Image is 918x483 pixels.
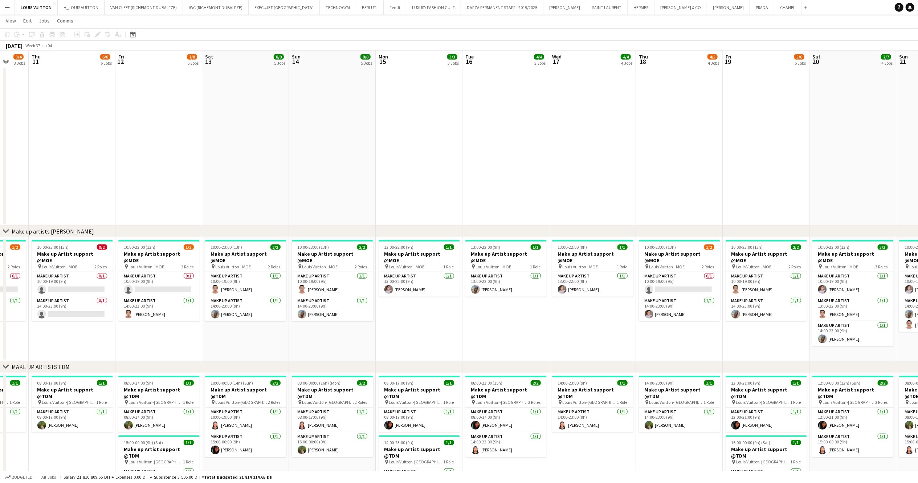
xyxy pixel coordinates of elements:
div: [DATE] [6,42,23,49]
button: LUXURY FASHION GULF [406,0,461,15]
div: +04 [45,43,52,48]
div: MAKE UP ARTISTS TDM [12,363,70,370]
button: DAFZA PERMANENT STAFF - 2019/2025 [461,0,543,15]
button: IWC (RICHEMONT DUBAI FZE) [183,0,249,15]
button: Budgeted [4,473,34,481]
a: View [3,16,19,25]
a: Jobs [36,16,53,25]
button: EXECUJET [GEOGRAPHIC_DATA] [249,0,320,15]
a: Comms [54,16,76,25]
div: Make up artists [PERSON_NAME] [12,228,94,235]
button: HERMES [628,0,654,15]
span: Total Budgeted 21 814 314.65 DH [204,474,273,480]
span: Budgeted [12,475,33,480]
button: LOUIS VUITTON [15,0,58,15]
a: Edit [20,16,34,25]
button: [PERSON_NAME] [707,0,750,15]
button: BERLUTI [356,0,384,15]
span: View [6,17,16,24]
button: H_LOUIS VUITTON [58,0,105,15]
button: TECHNOGYM [320,0,356,15]
button: [PERSON_NAME] [543,0,586,15]
button: CHANEL [774,0,801,15]
span: Comms [57,17,73,24]
button: Fendi [384,0,406,15]
button: VAN CLEEF (RICHEMONT DUBAI FZE) [105,0,183,15]
button: [PERSON_NAME] & CO [654,0,707,15]
button: SAINT LAURENT [586,0,628,15]
span: Edit [23,17,32,24]
button: PRADA [750,0,774,15]
span: Jobs [39,17,50,24]
div: Salary 21 810 809.65 DH + Expenses 0.00 DH + Subsistence 3 505.00 DH = [64,474,273,480]
span: All jobs [40,474,57,480]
